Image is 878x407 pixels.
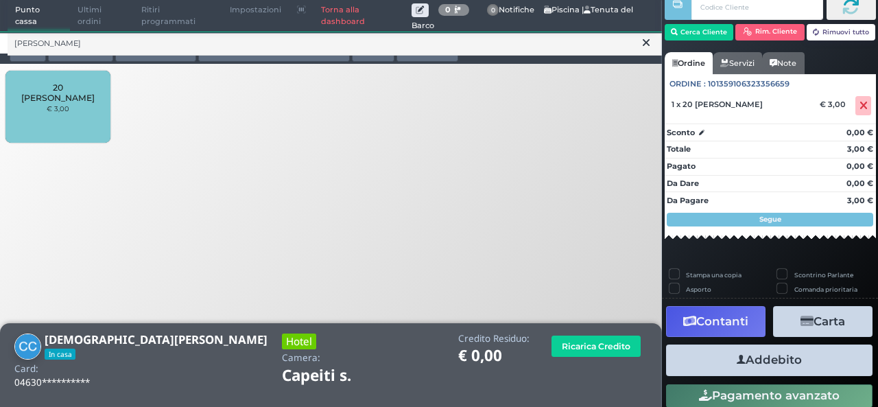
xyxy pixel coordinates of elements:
strong: 0,00 € [846,161,873,171]
button: Addebito [666,345,873,375]
strong: Pagato [667,161,696,171]
h1: Capeiti s. [282,367,390,384]
h3: Hotel [282,334,316,349]
span: Impostazioni [222,1,289,20]
a: Servizi [713,52,762,74]
span: Ultimi ordini [70,1,134,32]
label: Stampa una copia [686,270,741,279]
a: Torna alla dashboard [313,1,412,32]
label: Comanda prioritaria [794,285,857,294]
h4: Credito Residuo: [458,334,530,344]
strong: 3,00 € [847,144,873,154]
a: Ordine [665,52,713,74]
span: Ordine : [669,78,706,90]
span: 1 x 20 [PERSON_NAME] [672,100,763,109]
button: Rim. Cliente [735,24,805,40]
span: 20 [PERSON_NAME] [17,82,99,103]
button: Ricarica Credito [551,336,641,357]
label: Scontrino Parlante [794,270,853,279]
strong: 3,00 € [847,196,873,205]
strong: Totale [667,144,691,154]
strong: Da Dare [667,178,699,188]
span: Punto cassa [8,1,71,32]
button: Cerca Cliente [665,24,734,40]
h1: € 0,00 [458,347,530,364]
h4: Camera: [282,353,320,363]
label: Asporto [686,285,711,294]
input: Ricerca articolo [8,32,662,56]
strong: Segue [759,215,781,224]
div: € 3,00 [818,100,853,109]
button: Contanti [666,306,766,337]
span: In casa [45,349,75,360]
small: € 3,00 [47,104,69,113]
strong: 0,00 € [846,178,873,188]
b: [DEMOGRAPHIC_DATA][PERSON_NAME] [45,332,268,347]
img: cristiano campana [14,334,41,360]
b: 0 [445,5,451,14]
a: Note [762,52,804,74]
strong: Da Pagare [667,196,709,205]
span: 101359106323356659 [708,78,790,90]
span: 0 [487,4,499,16]
button: Carta [773,306,873,337]
strong: Sconto [667,127,695,139]
strong: 0,00 € [846,128,873,137]
button: Rimuovi tutto [807,24,876,40]
h4: Card: [14,364,38,374]
span: Ritiri programmati [134,1,222,32]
